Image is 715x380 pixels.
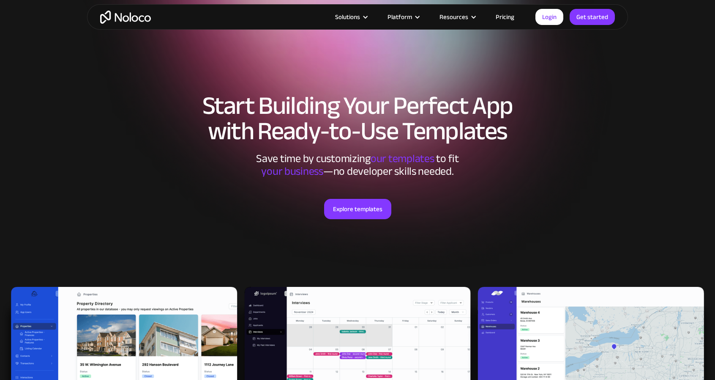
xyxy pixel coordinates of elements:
[377,11,429,22] div: Platform
[96,93,619,144] h1: Start Building Your Perfect App with Ready-to-Use Templates
[535,9,563,25] a: Login
[100,11,151,24] a: home
[231,152,484,178] div: Save time by customizing to fit ‍ —no developer skills needed.
[324,199,391,219] a: Explore templates
[485,11,525,22] a: Pricing
[371,148,434,169] span: our templates
[429,11,485,22] div: Resources
[388,11,412,22] div: Platform
[325,11,377,22] div: Solutions
[335,11,360,22] div: Solutions
[570,9,615,25] a: Get started
[261,161,323,182] span: your business
[439,11,468,22] div: Resources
